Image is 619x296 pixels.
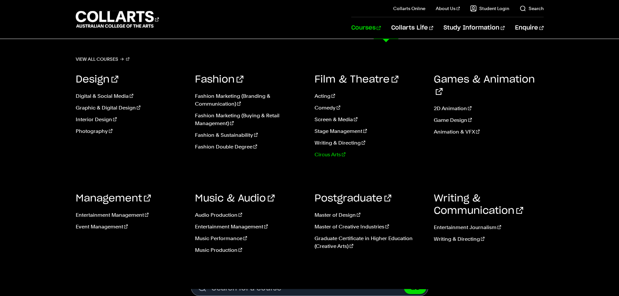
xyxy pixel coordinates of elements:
a: Stage Management [315,127,424,135]
a: 2D Animation [434,105,544,112]
a: Entertainment Journalism [434,224,544,231]
a: About Us [436,5,460,12]
a: Animation & VFX [434,128,544,136]
a: Master of Creative Industries [315,223,424,231]
a: Graduate Certificate in Higher Education (Creative Arts) [315,235,424,250]
a: Fashion [195,75,243,84]
a: View all courses [76,55,130,64]
a: Postgraduate [315,194,391,203]
a: Music Production [195,246,305,254]
a: Writing & Directing [434,235,544,243]
a: Music Performance [195,235,305,242]
a: Interior Design [76,116,186,123]
a: Digital & Social Media [76,92,186,100]
a: Fashion Marketing (Branding & Communication) [195,92,305,108]
a: Courses [351,17,381,39]
a: Writing & Communication [434,194,523,216]
a: Graphic & Digital Design [76,104,186,112]
a: Film & Theatre [315,75,398,84]
a: Search [520,5,544,12]
a: Circus Arts [315,151,424,159]
a: Game Design [434,116,544,124]
div: Go to homepage [76,10,159,29]
a: Student Login [470,5,509,12]
a: Screen & Media [315,116,424,123]
a: Fashion & Sustainability [195,131,305,139]
a: Event Management [76,223,186,231]
a: Acting [315,92,424,100]
a: Entertainment Management [76,211,186,219]
a: Writing & Directing [315,139,424,147]
a: Master of Design [315,211,424,219]
a: Collarts Online [393,5,425,12]
a: Entertainment Management [195,223,305,231]
a: Design [76,75,118,84]
a: Management [76,194,151,203]
a: Study Information [444,17,505,39]
a: Collarts Life [391,17,433,39]
a: Enquire [515,17,543,39]
a: Games & Animation [434,75,535,97]
a: Music & Audio [195,194,275,203]
a: Audio Production [195,211,305,219]
a: Comedy [315,104,424,112]
a: Photography [76,127,186,135]
a: Fashion Double Degree [195,143,305,151]
a: Fashion Marketing (Buying & Retail Management) [195,112,305,127]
